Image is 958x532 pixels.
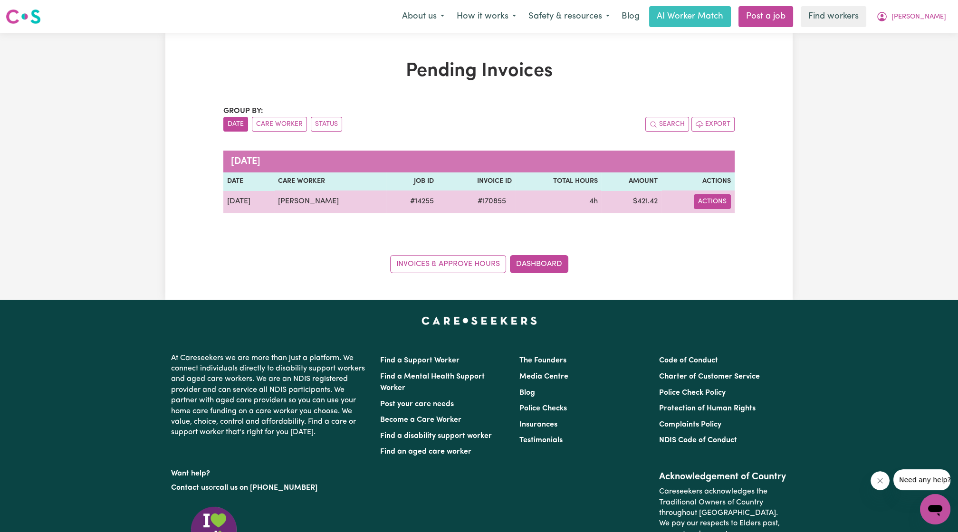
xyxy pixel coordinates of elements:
button: Actions [694,194,731,209]
th: Amount [601,172,661,190]
a: Post your care needs [380,400,454,408]
a: Blog [616,6,645,27]
button: sort invoices by date [223,117,248,132]
span: 4 hours [589,198,597,205]
a: Testimonials [519,437,563,444]
a: Find a Mental Health Support Worker [380,373,485,392]
button: About us [396,7,450,27]
a: call us on [PHONE_NUMBER] [216,484,317,492]
a: Complaints Policy [659,421,721,428]
iframe: Close message [871,471,890,490]
button: Safety & resources [522,7,616,27]
a: Protection of Human Rights [659,405,756,412]
button: sort invoices by care worker [252,117,307,132]
a: Find workers [801,6,866,27]
p: Want help? [171,465,369,479]
button: My Account [870,7,952,27]
span: [PERSON_NAME] [891,12,946,22]
p: or [171,479,369,497]
td: # 14255 [386,190,438,213]
button: Search [645,117,689,132]
a: Become a Care Worker [380,416,461,424]
a: Careseekers home page [422,317,537,324]
a: Find a disability support worker [380,432,492,440]
a: Dashboard [510,255,568,273]
a: Careseekers logo [6,6,41,28]
a: Police Checks [519,405,567,412]
td: [DATE] [223,190,274,213]
button: sort invoices by paid status [311,117,342,132]
span: Need any help? [6,7,57,14]
td: $ 421.42 [601,190,661,213]
span: # 170855 [472,196,512,207]
a: Insurances [519,421,557,428]
button: How it works [450,7,522,27]
th: Invoice ID [438,172,516,190]
th: Care Worker [274,172,386,190]
p: At Careseekers we are more than just a platform. We connect individuals directly to disability su... [171,349,369,442]
a: Code of Conduct [659,357,718,364]
a: Post a job [738,6,793,27]
h1: Pending Invoices [223,60,735,83]
a: AI Worker Match [649,6,731,27]
td: [PERSON_NAME] [274,190,386,213]
th: Actions [661,172,735,190]
h2: Acknowledgement of Country [659,471,787,483]
a: Contact us [171,484,209,492]
a: Invoices & Approve Hours [390,255,506,273]
img: Careseekers logo [6,8,41,25]
a: Find an aged care worker [380,448,471,456]
a: NDIS Code of Conduct [659,437,737,444]
button: Export [691,117,735,132]
a: Find a Support Worker [380,357,460,364]
iframe: Message from company [893,469,950,490]
a: Media Centre [519,373,568,380]
caption: [DATE] [223,151,735,172]
th: Total Hours [516,172,601,190]
a: The Founders [519,357,566,364]
th: Job ID [386,172,438,190]
a: Police Check Policy [659,389,726,397]
th: Date [223,172,274,190]
span: Group by: [223,107,263,115]
a: Charter of Customer Service [659,373,760,380]
a: Blog [519,389,535,397]
iframe: Button to launch messaging window [920,494,950,524]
